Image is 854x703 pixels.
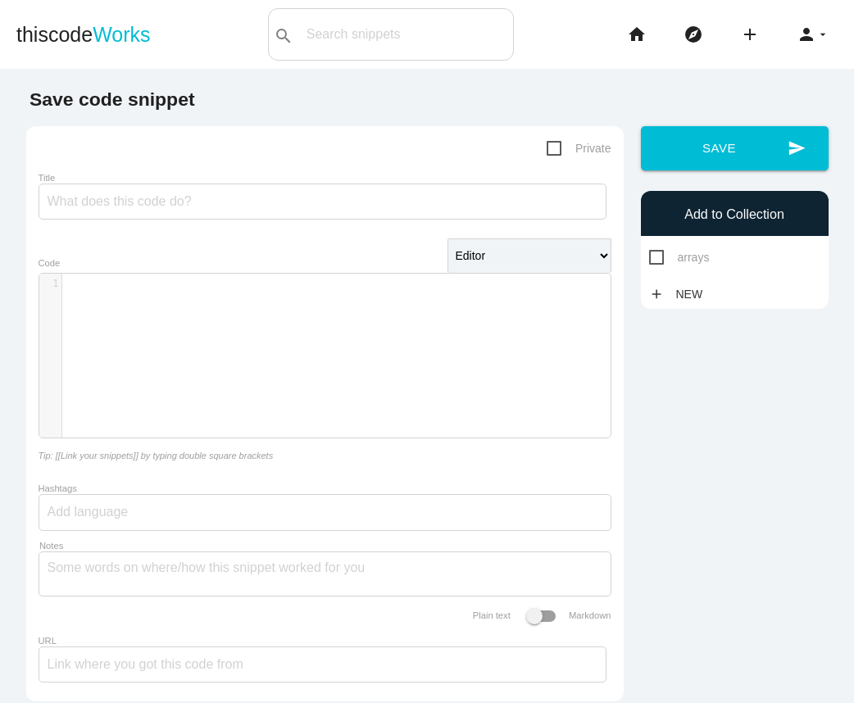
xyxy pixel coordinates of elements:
label: Hashtags [39,483,77,493]
input: What does this code do? [39,184,606,220]
i: search [274,10,293,62]
span: arrays [649,247,710,268]
i: explore [684,8,703,61]
span: Works [93,23,150,46]
h6: Add to Collection [649,207,820,222]
span: Private [547,138,611,159]
b: Save code snippet [30,88,195,110]
a: addNew [649,279,711,309]
i: send [788,126,806,170]
label: Title [39,173,56,183]
i: add [740,8,760,61]
button: sendSave [641,126,829,170]
input: Add language [48,495,146,529]
label: Plain text Markdown [473,610,611,620]
i: add [649,279,664,309]
input: Link where you got this code from [39,646,606,683]
label: URL [39,636,57,646]
a: thiscodeWorks [16,8,151,61]
button: search [269,9,298,60]
i: home [627,8,647,61]
i: person [797,8,816,61]
i: Tip: [[Link your snippets]] by typing double square brackets [39,451,274,460]
label: Notes [39,541,63,551]
label: Code [39,258,61,268]
div: 1 [39,277,61,291]
i: arrow_drop_down [816,8,829,61]
input: Search snippets [298,17,513,52]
